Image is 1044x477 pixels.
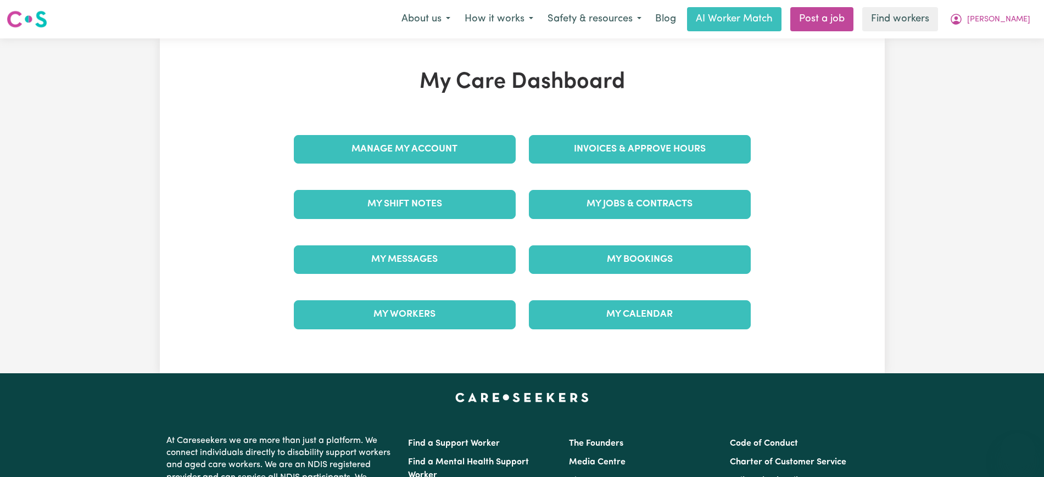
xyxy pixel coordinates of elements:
[730,458,846,467] a: Charter of Customer Service
[862,7,938,31] a: Find workers
[942,8,1037,31] button: My Account
[287,69,757,96] h1: My Care Dashboard
[529,300,751,329] a: My Calendar
[457,8,540,31] button: How it works
[408,439,500,448] a: Find a Support Worker
[569,439,623,448] a: The Founders
[294,135,516,164] a: Manage My Account
[7,9,47,29] img: Careseekers logo
[649,7,683,31] a: Blog
[529,190,751,218] a: My Jobs & Contracts
[294,300,516,329] a: My Workers
[529,135,751,164] a: Invoices & Approve Hours
[569,458,626,467] a: Media Centre
[394,8,457,31] button: About us
[1000,433,1035,468] iframe: Button to launch messaging window
[730,439,798,448] a: Code of Conduct
[687,7,781,31] a: AI Worker Match
[7,7,47,32] a: Careseekers logo
[294,190,516,218] a: My Shift Notes
[967,14,1030,26] span: [PERSON_NAME]
[790,7,853,31] a: Post a job
[540,8,649,31] button: Safety & resources
[455,393,589,402] a: Careseekers home page
[529,245,751,274] a: My Bookings
[294,245,516,274] a: My Messages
